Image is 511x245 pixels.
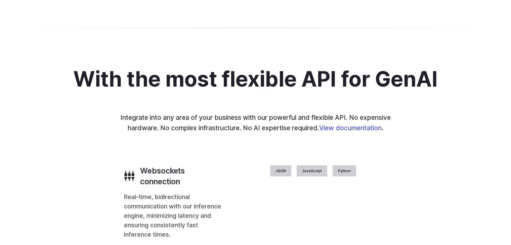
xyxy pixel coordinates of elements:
[140,165,223,187] h3: Websockets connection
[319,124,382,132] a: View documentation
[297,165,327,177] label: JavaScript
[270,165,291,177] label: JSON
[116,112,395,133] p: Integrate into any area of your business with our powerful and flexible API. No expensive hardwar...
[124,192,223,240] p: Real-time, bidirectional communication with our inference engine, minimizing latency and ensuring...
[73,68,438,91] h2: With the most flexible API for GenAI
[333,165,356,177] label: Python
